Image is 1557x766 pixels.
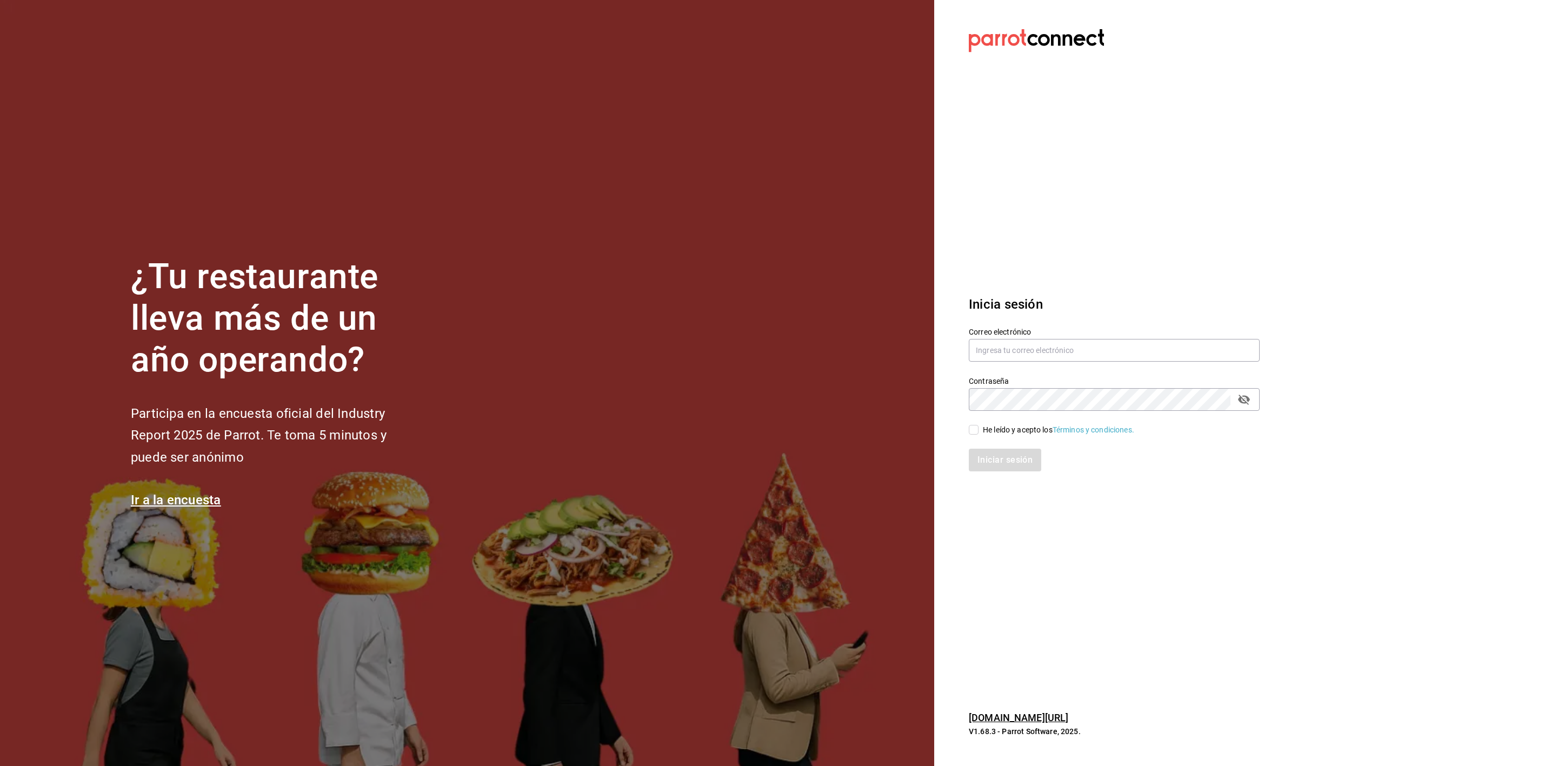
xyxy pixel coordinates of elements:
[969,712,1068,723] a: [DOMAIN_NAME][URL]
[969,339,1260,362] input: Ingresa tu correo electrónico
[983,424,1134,436] div: He leído y acepto los
[131,256,423,381] h1: ¿Tu restaurante lleva más de un año operando?
[969,328,1260,336] label: Correo electrónico
[1235,390,1253,409] button: passwordField
[969,377,1260,385] label: Contraseña
[969,295,1260,314] h3: Inicia sesión
[1053,425,1134,434] a: Términos y condiciones.
[131,403,423,469] h2: Participa en la encuesta oficial del Industry Report 2025 de Parrot. Te toma 5 minutos y puede se...
[131,492,221,508] a: Ir a la encuesta
[969,726,1260,737] p: V1.68.3 - Parrot Software, 2025.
